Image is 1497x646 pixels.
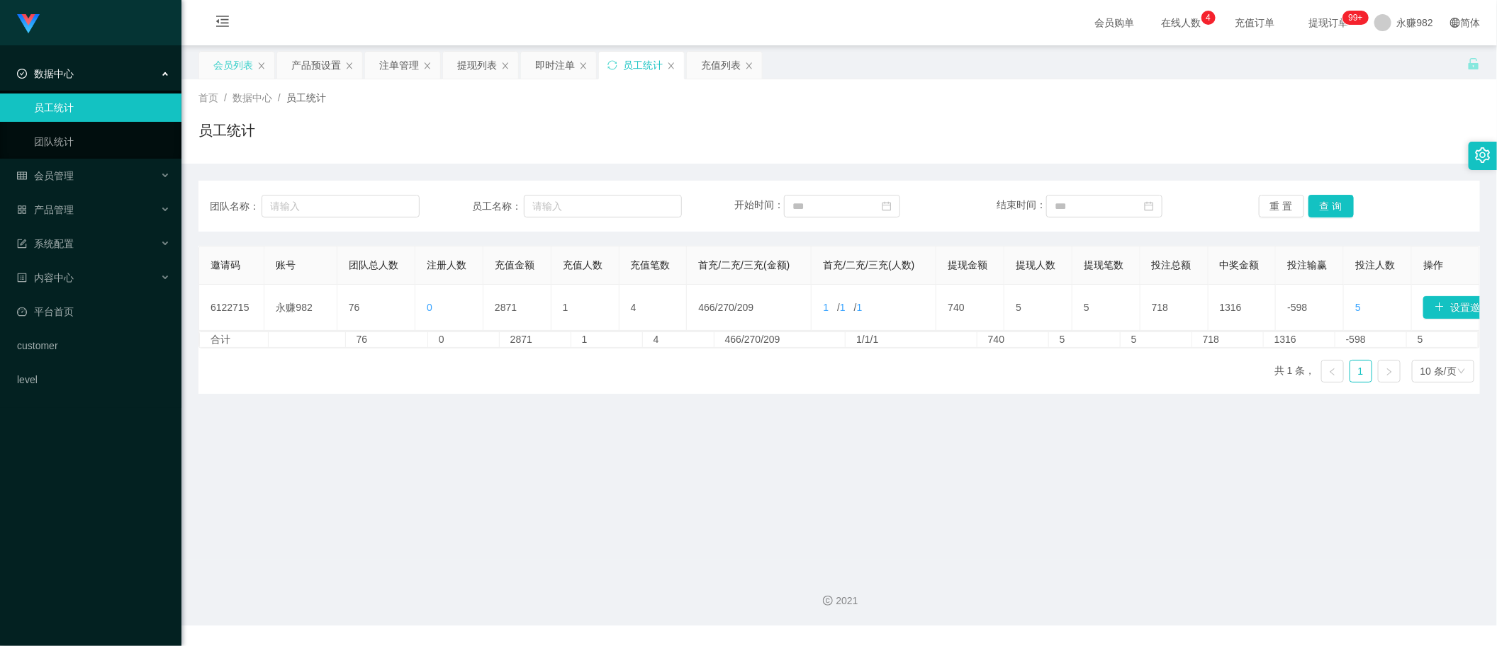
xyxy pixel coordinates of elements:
span: 投注总额 [1152,259,1192,271]
div: 2021 [193,594,1486,608]
td: 466/270/209 [714,332,846,347]
i: 图标: sync [607,60,617,70]
div: 产品预设置 [291,52,341,79]
td: 2871 [500,332,571,347]
td: 5 [1004,285,1072,331]
span: 邀请码 [211,259,240,271]
span: 首充/二充/三充(金额) [698,259,790,271]
span: 会员管理 [17,170,74,181]
span: 充值笔数 [631,259,671,271]
div: 注单管理 [379,52,419,79]
div: 10 条/页 [1420,361,1457,382]
span: 提现金额 [948,259,987,271]
span: 结束时间： [997,200,1046,211]
i: 图标: calendar [1144,201,1154,211]
div: 即时注单 [535,52,575,79]
sup: 263 [1342,11,1368,25]
span: 1 [840,302,846,313]
span: 首页 [198,92,218,103]
td: 1 [551,285,619,331]
span: 开始时间： [734,200,784,211]
td: 合计 [200,332,269,347]
button: 重 置 [1259,195,1304,217]
td: / / [687,285,812,331]
sup: 4 [1201,11,1216,25]
img: logo.9652507e.png [17,14,40,34]
i: 图标: check-circle-o [17,69,27,79]
span: 270 [718,302,734,313]
i: 图标: copyright [823,596,833,606]
i: 图标: profile [17,273,27,283]
li: 上一页 [1321,360,1344,382]
span: 账号 [276,259,296,271]
span: 1 [823,302,829,313]
i: 图标: close [579,62,588,70]
td: 76 [337,285,415,331]
span: 充值人数 [563,259,602,271]
td: 5 [1049,332,1121,347]
i: 图标: menu-fold [198,1,247,46]
span: 提现订单 [1302,18,1356,28]
a: level [17,365,170,394]
a: 员工统计 [34,93,170,122]
td: / / [812,285,936,331]
i: 图标: unlock [1467,57,1480,70]
i: 图标: down [1457,367,1466,377]
td: 740 [936,285,1004,331]
td: 1316 [1209,285,1277,331]
span: 充值金额 [495,259,534,271]
span: 员工统计 [286,92,326,103]
p: 4 [1206,11,1211,25]
span: / [224,92,227,103]
td: 718 [1192,332,1264,347]
span: 提现笔数 [1084,259,1123,271]
td: 5 [1407,332,1479,347]
i: 图标: close [345,62,354,70]
i: 图标: left [1328,368,1337,376]
span: 5 [1355,302,1361,313]
span: 数据中心 [232,92,272,103]
td: 740 [977,332,1049,347]
span: 1 [857,302,863,313]
td: -598 [1335,332,1407,347]
span: 操作 [1423,259,1443,271]
span: / [278,92,281,103]
span: 提现人数 [1016,259,1055,271]
div: 会员列表 [213,52,253,79]
i: 图标: close [257,62,266,70]
a: customer [17,331,170,360]
span: 0 [427,302,432,313]
span: 209 [737,302,753,313]
td: 5 [1072,285,1140,331]
i: 图标: form [17,239,27,249]
i: 图标: close [745,62,753,70]
div: 充值列表 [701,52,741,79]
span: 投注输赢 [1287,259,1327,271]
td: 1 [571,332,643,347]
span: 中奖金额 [1220,259,1260,271]
i: 图标: right [1385,368,1394,376]
span: 产品管理 [17,204,74,215]
li: 下一页 [1378,360,1401,382]
i: 图标: close [501,62,510,70]
div: 提现列表 [457,52,497,79]
td: 4 [643,332,714,347]
span: 内容中心 [17,272,74,283]
td: -598 [1276,285,1344,331]
span: 466 [698,302,714,313]
i: 图标: appstore-o [17,205,27,215]
td: 0 [428,332,500,347]
h1: 员工统计 [198,120,255,141]
li: 共 1 条， [1274,360,1316,382]
a: 团队统计 [34,127,170,156]
td: 1/1/1 [846,332,977,347]
a: 图标: dashboard平台首页 [17,297,170,326]
i: 图标: calendar [882,201,892,211]
td: 永赚982 [264,285,337,331]
div: 员工统计 [623,52,663,79]
input: 请输入 [524,195,682,217]
span: 首充/二充/三充(人数) [823,259,914,271]
span: 团队总人数 [349,259,398,271]
i: 图标: global [1450,18,1460,28]
span: 系统配置 [17,238,74,249]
